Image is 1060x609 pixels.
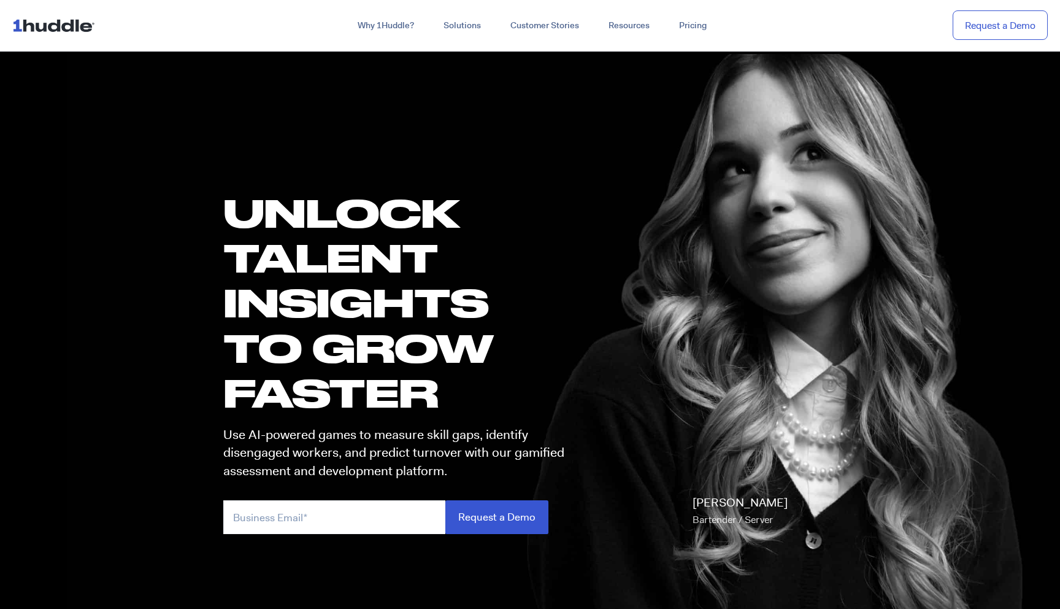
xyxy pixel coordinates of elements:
a: Why 1Huddle? [343,15,429,37]
h1: UNLOCK TALENT INSIGHTS TO GROW FASTER [223,190,594,415]
span: Bartender / Server [693,513,773,526]
p: [PERSON_NAME] [693,494,788,529]
a: Solutions [429,15,496,37]
a: Resources [594,15,664,37]
p: Use AI-powered games to measure skill gaps, identify disengaged workers, and predict turnover wit... [223,426,594,480]
a: Request a Demo [953,10,1048,41]
input: Request a Demo [445,500,548,534]
img: ... [12,14,100,37]
input: Business Email* [223,500,445,534]
a: Customer Stories [496,15,594,37]
a: Pricing [664,15,721,37]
